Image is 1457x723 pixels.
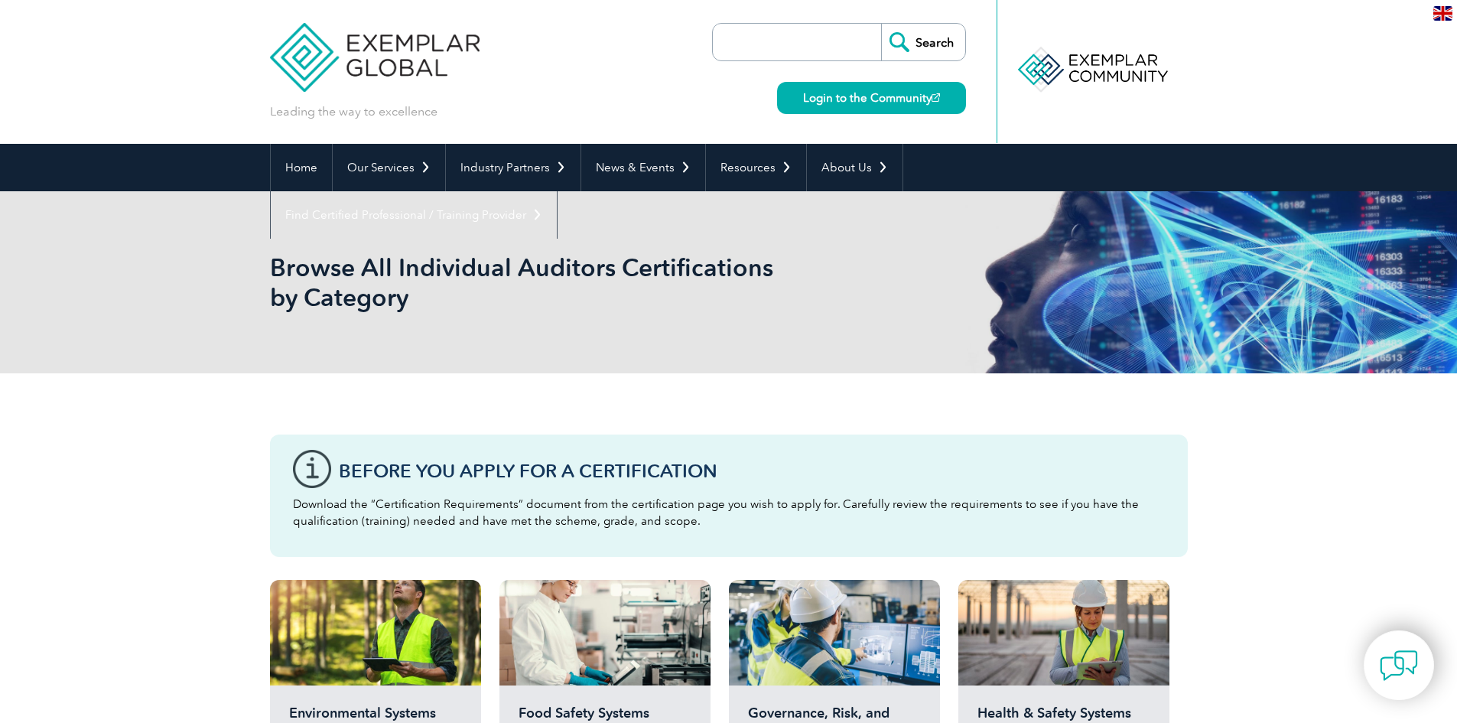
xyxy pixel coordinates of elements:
[333,144,445,191] a: Our Services
[271,191,557,239] a: Find Certified Professional / Training Provider
[932,93,940,102] img: open_square.png
[339,461,1165,480] h3: Before You Apply For a Certification
[1433,6,1452,21] img: en
[446,144,581,191] a: Industry Partners
[807,144,902,191] a: About Us
[881,24,965,60] input: Search
[706,144,806,191] a: Resources
[271,144,332,191] a: Home
[270,252,857,312] h1: Browse All Individual Auditors Certifications by Category
[270,103,437,120] p: Leading the way to excellence
[777,82,966,114] a: Login to the Community
[1380,646,1418,685] img: contact-chat.png
[293,496,1165,529] p: Download the “Certification Requirements” document from the certification page you wish to apply ...
[581,144,705,191] a: News & Events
